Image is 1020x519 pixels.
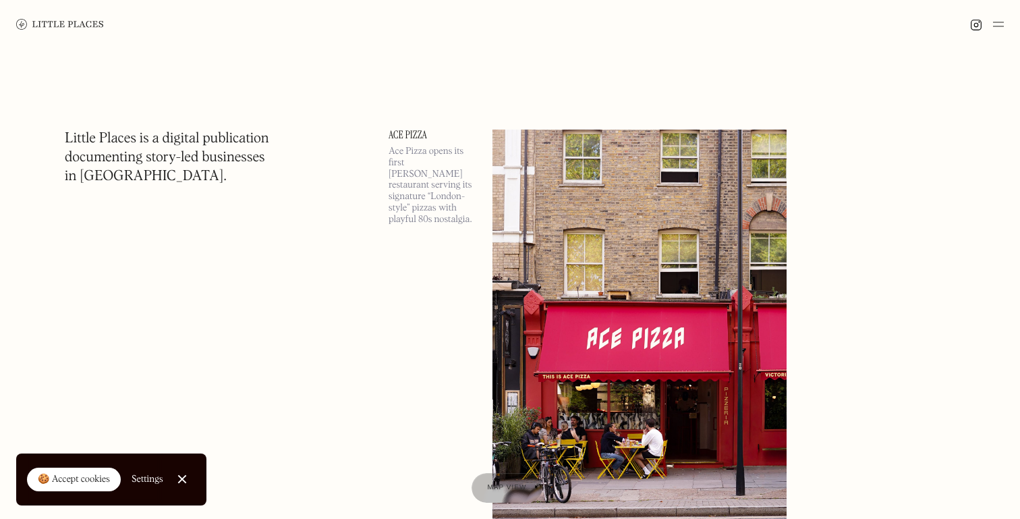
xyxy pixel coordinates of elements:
[169,466,196,493] a: Close Cookie Popup
[27,468,121,492] a: 🍪 Accept cookies
[181,479,182,480] div: Close Cookie Popup
[488,484,527,491] span: Map view
[38,473,110,487] div: 🍪 Accept cookies
[132,464,163,495] a: Settings
[132,474,163,484] div: Settings
[389,146,476,225] p: Ace Pizza opens its first [PERSON_NAME] restaurant serving its signature “London-style” pizzas wi...
[472,473,543,503] a: Map view
[389,130,476,140] a: Ace Pizza
[65,130,269,186] h1: Little Places is a digital publication documenting story-led businesses in [GEOGRAPHIC_DATA].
